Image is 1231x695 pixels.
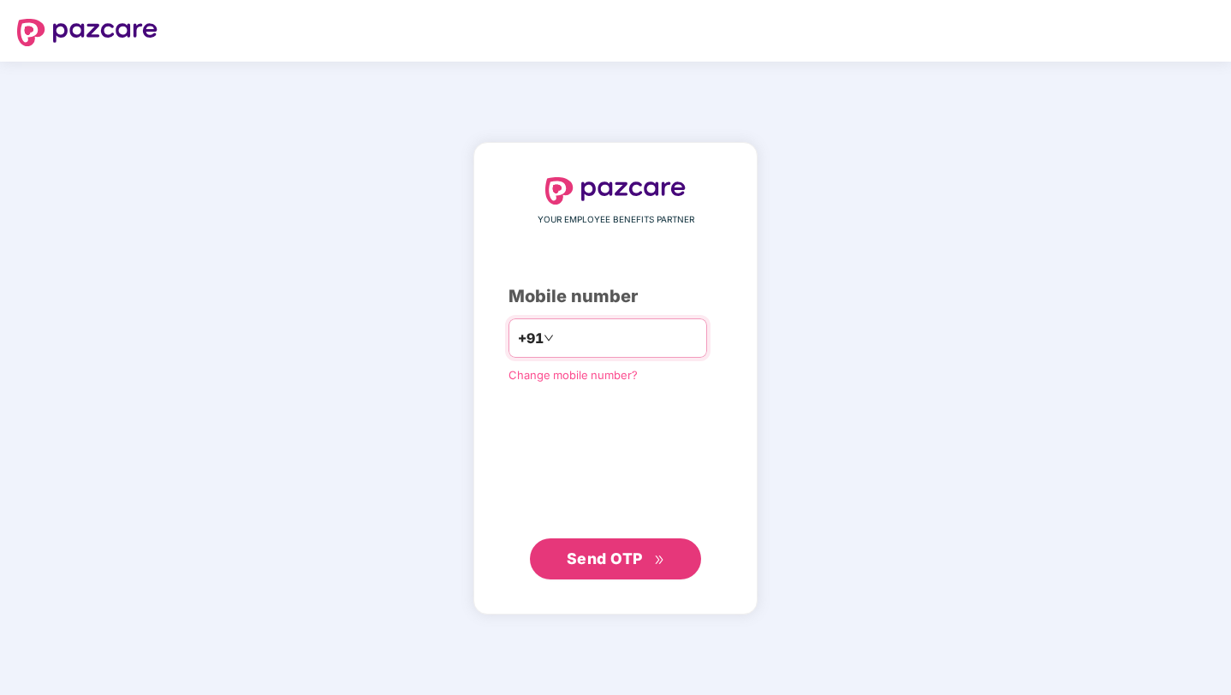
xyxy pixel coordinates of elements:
[508,368,638,382] a: Change mobile number?
[530,538,701,579] button: Send OTPdouble-right
[17,19,158,46] img: logo
[567,549,643,567] span: Send OTP
[545,177,686,205] img: logo
[508,283,723,310] div: Mobile number
[518,328,544,349] span: +91
[538,213,694,227] span: YOUR EMPLOYEE BENEFITS PARTNER
[544,333,554,343] span: down
[654,555,665,566] span: double-right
